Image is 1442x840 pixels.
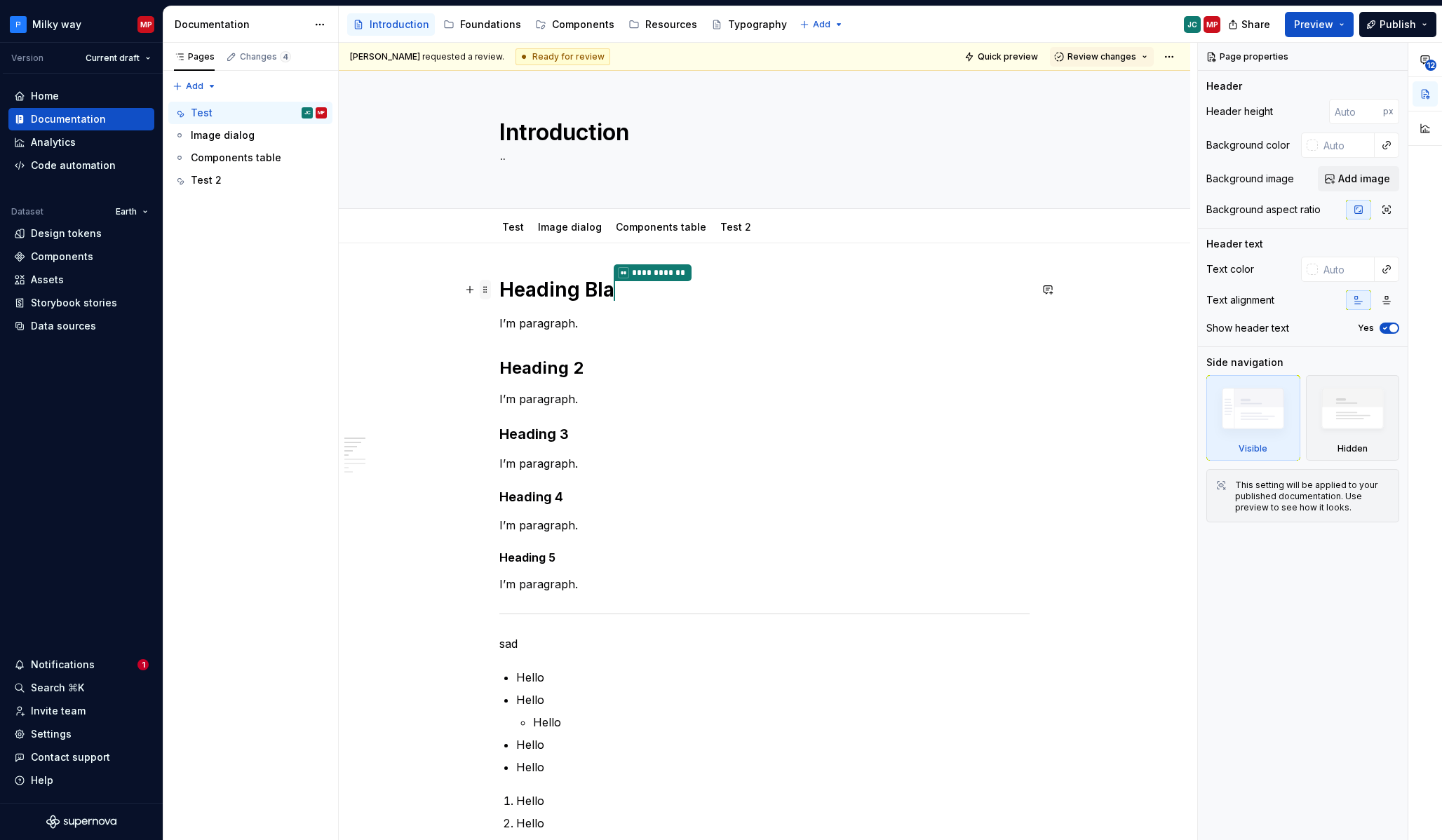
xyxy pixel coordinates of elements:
h1: Heading Bla [499,277,1030,304]
button: Notifications1 [8,653,154,676]
p: I’m paragraph. [499,517,1030,534]
span: requested a review. [350,51,504,62]
label: Yes [1358,323,1374,334]
div: MP [1206,19,1218,30]
a: Components table [168,147,332,169]
h5: Heading 5 [499,550,1030,564]
a: Invite team [8,700,154,722]
button: Search ⌘K [8,677,154,699]
button: Help [8,769,154,792]
button: Milky wayMP [3,9,160,39]
span: [PERSON_NAME] [350,51,420,62]
div: Components [552,18,614,32]
div: Image dialog [191,128,255,142]
div: Side navigation [1206,355,1283,370]
a: Components [8,245,154,268]
div: Foundations [460,18,521,32]
div: Data sources [31,319,96,333]
button: Share [1221,12,1279,37]
div: Test 2 [715,212,757,241]
div: MP [140,19,152,30]
div: Visible [1206,375,1300,461]
div: Storybook stories [31,296,117,310]
a: Image dialog [168,124,332,147]
p: I’m paragraph. [499,391,1030,407]
p: Hello [533,714,1030,731]
button: Publish [1359,12,1436,37]
a: Design tokens [8,222,154,245]
div: Assets [31,273,64,287]
div: JC [304,106,311,120]
div: Home [31,89,59,103]
div: Typography [728,18,787,32]
img: c97f65f9-ff88-476c-bb7c-05e86b525b5e.png [10,16,27,33]
div: Code automation [31,158,116,172]
button: Review changes [1050,47,1154,67]
textarea: ¨ [497,152,1027,175]
span: Quick preview [978,51,1038,62]
div: Analytics [31,135,76,149]
input: Auto [1318,133,1375,158]
p: I’m paragraph. [499,315,1030,332]
p: Hello [516,691,1030,708]
a: Test 2 [720,221,751,233]
h3: Heading 3 [499,424,1030,444]
a: Analytics [8,131,154,154]
div: Background color [1206,138,1290,152]
div: Contact support [31,750,110,764]
div: Image dialog [532,212,607,241]
span: Preview [1294,18,1333,32]
div: Changes [240,51,291,62]
a: Documentation [8,108,154,130]
div: Page tree [168,102,332,191]
p: I’m paragraph. [499,455,1030,472]
button: Current draft [79,48,157,68]
a: Components table [616,221,706,233]
span: 12 [1425,60,1436,71]
div: Version [11,53,43,64]
div: Documentation [175,18,307,32]
div: Components table [610,212,712,241]
a: Code automation [8,154,154,177]
p: Hello [516,759,1030,775]
a: Typography [706,13,793,36]
div: Components [31,250,93,264]
span: Add [186,81,203,92]
div: Test [497,212,530,241]
a: Foundations [438,13,527,36]
a: Data sources [8,315,154,337]
textarea: Introduction [497,116,1027,149]
span: Share [1241,18,1270,32]
span: Add [813,19,830,30]
div: Ready for review [516,48,610,65]
a: Test [502,221,524,233]
h2: Heading 2 [499,357,1030,379]
div: Documentation [31,112,106,126]
div: MP [318,106,325,120]
span: Review changes [1067,51,1136,62]
span: Current draft [86,53,140,64]
div: Text alignment [1206,293,1274,307]
a: Settings [8,723,154,745]
p: Hello [516,736,1030,753]
a: Resources [623,13,703,36]
div: Background image [1206,172,1294,186]
div: Header [1206,79,1242,93]
div: Design tokens [31,226,102,241]
button: Add [168,76,221,96]
div: JC [1187,19,1197,30]
a: Image dialog [538,221,602,233]
span: 1 [137,659,149,670]
span: 4 [280,51,291,62]
div: Visible [1239,443,1267,454]
div: Pages [174,51,215,62]
p: Hello [516,669,1030,686]
div: Hidden [1306,375,1400,461]
div: Settings [31,727,72,741]
a: Introduction [347,13,435,36]
div: This setting will be applied to your published documentation. Use preview to see how it looks. [1235,480,1390,513]
svg: Supernova Logo [46,815,116,829]
div: Milky way [32,18,81,32]
input: Auto [1329,99,1383,124]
